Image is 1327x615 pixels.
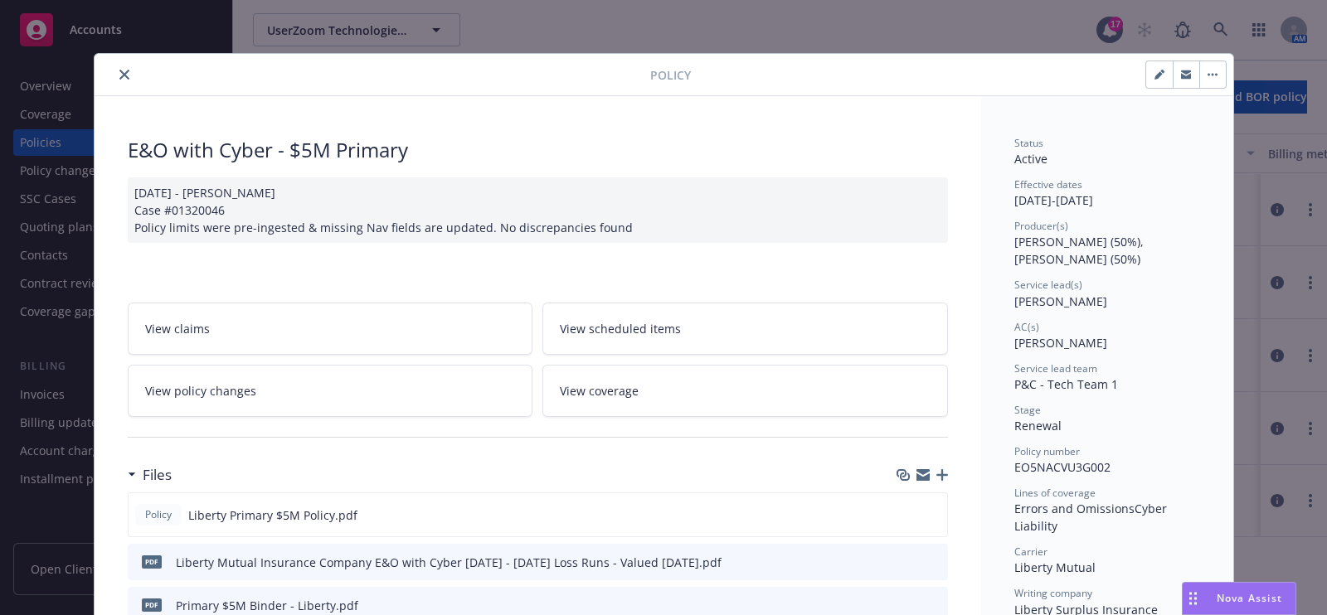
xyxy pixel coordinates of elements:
span: Renewal [1014,418,1062,433]
button: close [114,65,134,85]
span: Errors and Omissions [1014,501,1135,516]
button: preview file [926,554,941,571]
span: Service lead team [1014,361,1097,375]
button: download file [899,506,912,524]
span: Writing company [1014,586,1092,600]
span: Nova Assist [1217,591,1282,605]
a: View scheduled items [542,303,948,355]
div: E&O with Cyber - $5M Primary [128,136,948,164]
span: Policy [142,507,175,522]
span: P&C - Tech Team 1 [1014,376,1118,392]
span: Policy [650,66,691,84]
span: Active [1014,151,1048,167]
div: Files [128,464,172,486]
span: Stage [1014,403,1041,417]
button: preview file [926,506,941,524]
span: Service lead(s) [1014,278,1082,292]
a: View claims [128,303,533,355]
span: Liberty Primary $5M Policy.pdf [188,506,357,524]
span: View policy changes [145,382,256,400]
span: pdf [142,598,162,611]
div: [DATE] - [PERSON_NAME] Case #01320046 Policy limits were pre-ingested & missing Nav fields are up... [128,177,948,243]
button: preview file [926,597,941,614]
span: [PERSON_NAME] [1014,293,1107,309]
span: EO5NACVU3G002 [1014,459,1111,475]
span: Liberty Mutual [1014,559,1096,575]
button: Nova Assist [1182,582,1296,615]
span: Lines of coverage [1014,486,1096,500]
div: Liberty Mutual Insurance Company E&O with Cyber [DATE] - [DATE] Loss Runs - Valued [DATE].pdf [176,554,722,571]
span: Producer(s) [1014,219,1068,233]
span: Cyber Liability [1014,501,1170,534]
span: Policy number [1014,444,1080,458]
span: AC(s) [1014,320,1039,334]
span: [PERSON_NAME] (50%), [PERSON_NAME] (50%) [1014,234,1147,267]
span: Effective dates [1014,177,1082,191]
span: pdf [142,555,162,568]
button: download file [900,554,913,571]
a: View policy changes [128,365,533,417]
span: View scheduled items [560,320,681,337]
span: Status [1014,136,1043,150]
a: View coverage [542,365,948,417]
button: download file [900,597,913,614]
span: View claims [145,320,210,337]
div: Primary $5M Binder - Liberty.pdf [176,597,358,614]
span: Carrier [1014,545,1048,559]
h3: Files [143,464,172,486]
div: Drag to move [1183,583,1203,614]
span: [PERSON_NAME] [1014,335,1107,351]
div: [DATE] - [DATE] [1014,177,1200,209]
span: View coverage [560,382,639,400]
